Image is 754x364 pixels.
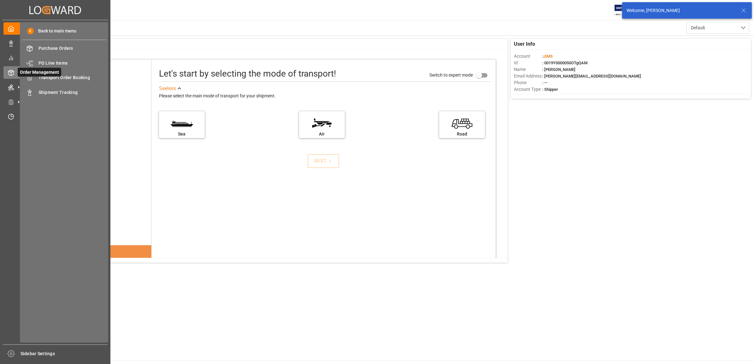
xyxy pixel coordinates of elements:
span: JIMS [543,54,553,59]
span: Id [514,60,542,66]
button: open menu [686,22,749,34]
span: Back to main menu [34,28,76,34]
span: Email Address [514,73,542,79]
span: Sidebar Settings [21,350,108,357]
span: PO Line Items [38,60,106,66]
span: Shipment Tracking [38,89,106,96]
div: Sea [162,131,202,137]
button: NEXT [308,154,339,168]
a: Data Management [3,37,107,49]
div: Road [442,131,482,137]
a: Shipment Tracking [22,86,106,98]
span: : — [542,80,547,85]
span: : [PERSON_NAME][EMAIL_ADDRESS][DOMAIN_NAME] [542,74,641,78]
a: Purchase Orders [22,42,106,55]
span: : [PERSON_NAME] [542,67,575,72]
span: : Shipper [542,87,558,92]
span: : 0019Y0000050OTgQAM [542,61,587,65]
span: : [542,54,553,59]
a: Transport Order Booking [22,72,106,84]
span: Transport Order Booking [38,74,106,81]
span: Account [514,53,542,60]
span: Purchase Orders [38,45,106,52]
div: Please select the main mode of transport for your shipment. [159,92,491,100]
a: My Reports [3,52,107,64]
span: Account Type [514,86,542,93]
a: PO Line Items [22,57,106,69]
span: Default [691,25,705,31]
a: Timeslot Management V2 [3,110,107,123]
a: My Cockpit [3,22,107,35]
img: Exertis%20JAM%20-%20Email%20Logo.jpg_1722504956.jpg [615,5,636,16]
span: Order Management [18,68,61,77]
span: Phone [514,79,542,86]
div: Let's start by selecting the mode of transport! [159,67,336,80]
span: Switch to expert mode [429,72,473,78]
div: Welcome, [PERSON_NAME] [627,7,735,14]
div: NEXT [314,157,333,165]
span: Name [514,66,542,73]
span: User Info [514,40,535,48]
div: See less [159,85,176,92]
div: Air [302,131,342,137]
